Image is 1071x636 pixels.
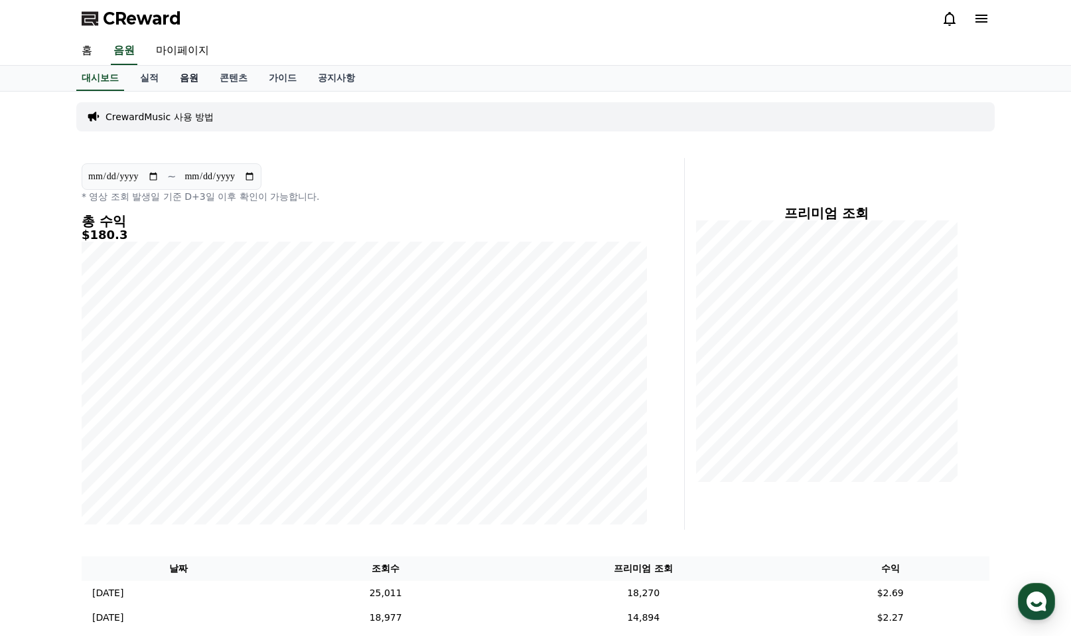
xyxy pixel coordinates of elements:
[76,66,124,91] a: 대시보드
[71,37,103,65] a: 홈
[205,441,221,451] span: 설정
[167,169,176,185] p: ~
[145,37,220,65] a: 마이페이지
[88,421,171,454] a: 대화
[82,8,181,29] a: CReward
[209,66,258,91] a: 콘텐츠
[82,190,647,203] p: * 영상 조회 발생일 기준 D+3일 이후 확인이 가능합니다.
[276,556,496,581] th: 조회수
[276,605,496,630] td: 18,977
[82,228,647,242] h5: $180.3
[307,66,366,91] a: 공지사항
[791,581,989,605] td: $2.69
[276,581,496,605] td: 25,011
[695,206,958,220] h4: 프리미엄 조회
[791,556,989,581] th: 수익
[4,421,88,454] a: 홈
[82,214,647,228] h4: 총 수익
[496,581,792,605] td: 18,270
[496,556,792,581] th: 프리미엄 조회
[92,611,123,625] p: [DATE]
[106,110,214,123] a: CrewardMusic 사용 방법
[121,441,137,452] span: 대화
[169,66,209,91] a: 음원
[791,605,989,630] td: $2.27
[111,37,137,65] a: 음원
[129,66,169,91] a: 실적
[42,441,50,451] span: 홈
[92,586,123,600] p: [DATE]
[496,605,792,630] td: 14,894
[82,556,276,581] th: 날짜
[171,421,255,454] a: 설정
[258,66,307,91] a: 가이드
[103,8,181,29] span: CReward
